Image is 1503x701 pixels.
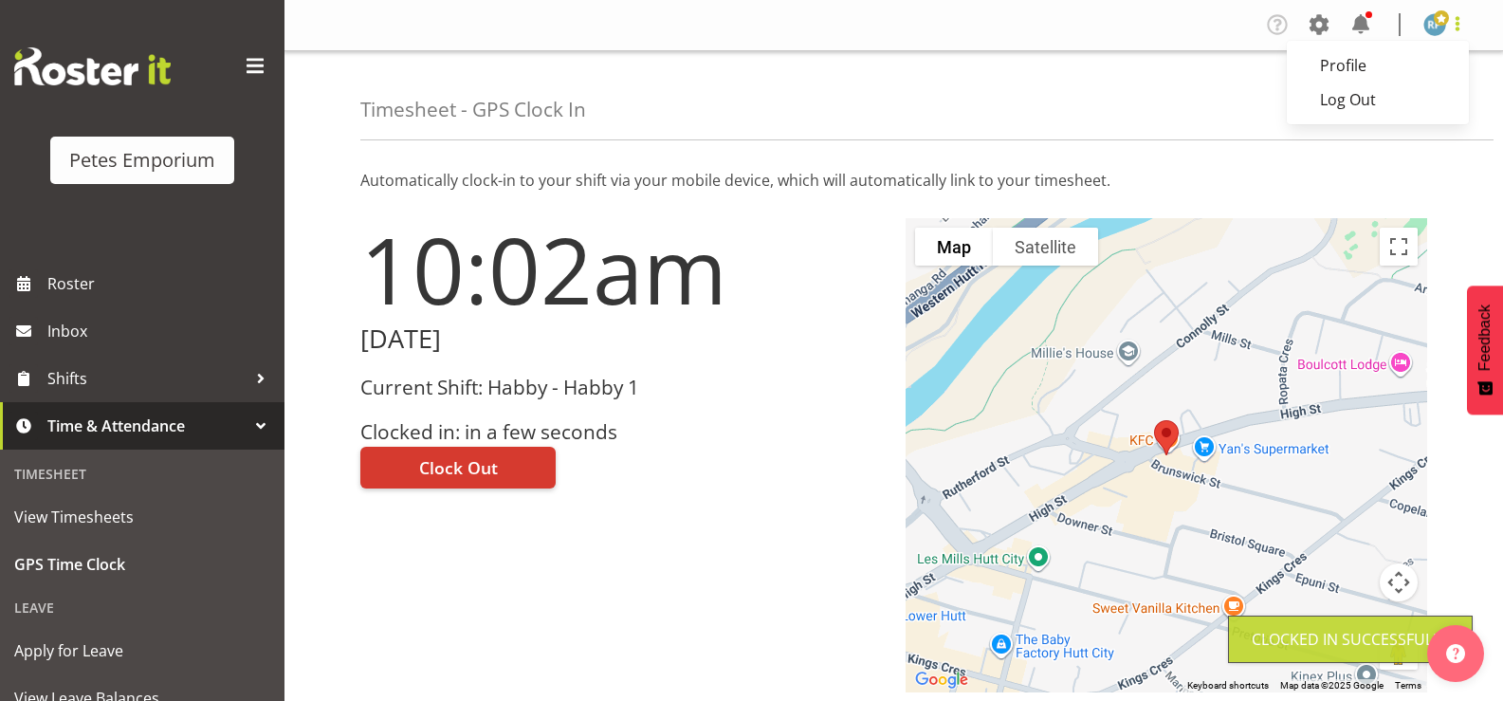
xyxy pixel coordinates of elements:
h3: Current Shift: Habby - Habby 1 [360,377,883,398]
span: Shifts [47,364,247,393]
button: Toggle fullscreen view [1380,228,1418,266]
img: Rosterit website logo [14,47,171,85]
a: Profile [1287,48,1469,83]
a: Terms (opens in new tab) [1395,680,1421,691]
div: Clocked in Successfully [1252,628,1449,651]
button: Keyboard shortcuts [1187,679,1269,692]
a: Apply for Leave [5,627,280,674]
button: Show satellite imagery [993,228,1098,266]
div: Petes Emporium [69,146,215,175]
div: Leave [5,588,280,627]
span: Map data ©2025 Google [1280,680,1384,691]
h2: [DATE] [360,324,883,354]
img: Google [910,668,973,692]
h3: Clocked in: in a few seconds [360,421,883,443]
span: Inbox [47,317,275,345]
span: GPS Time Clock [14,550,270,579]
span: Clock Out [419,455,498,480]
div: Timesheet [5,454,280,493]
span: Feedback [1476,304,1494,371]
span: Time & Attendance [47,412,247,440]
a: Log Out [1287,83,1469,117]
h4: Timesheet - GPS Clock In [360,99,586,120]
img: help-xxl-2.png [1446,644,1465,663]
button: Clock Out [360,447,556,489]
button: Map camera controls [1380,563,1418,601]
h1: 10:02am [360,218,883,321]
p: Automatically clock-in to your shift via your mobile device, which will automatically link to you... [360,169,1427,192]
a: View Timesheets [5,493,280,541]
img: reina-puketapu721.jpg [1423,13,1446,36]
span: View Timesheets [14,503,270,531]
span: Apply for Leave [14,636,270,665]
a: Open this area in Google Maps (opens a new window) [910,668,973,692]
button: Feedback - Show survey [1467,286,1503,415]
a: GPS Time Clock [5,541,280,588]
button: Show street map [915,228,993,266]
span: Roster [47,269,275,298]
